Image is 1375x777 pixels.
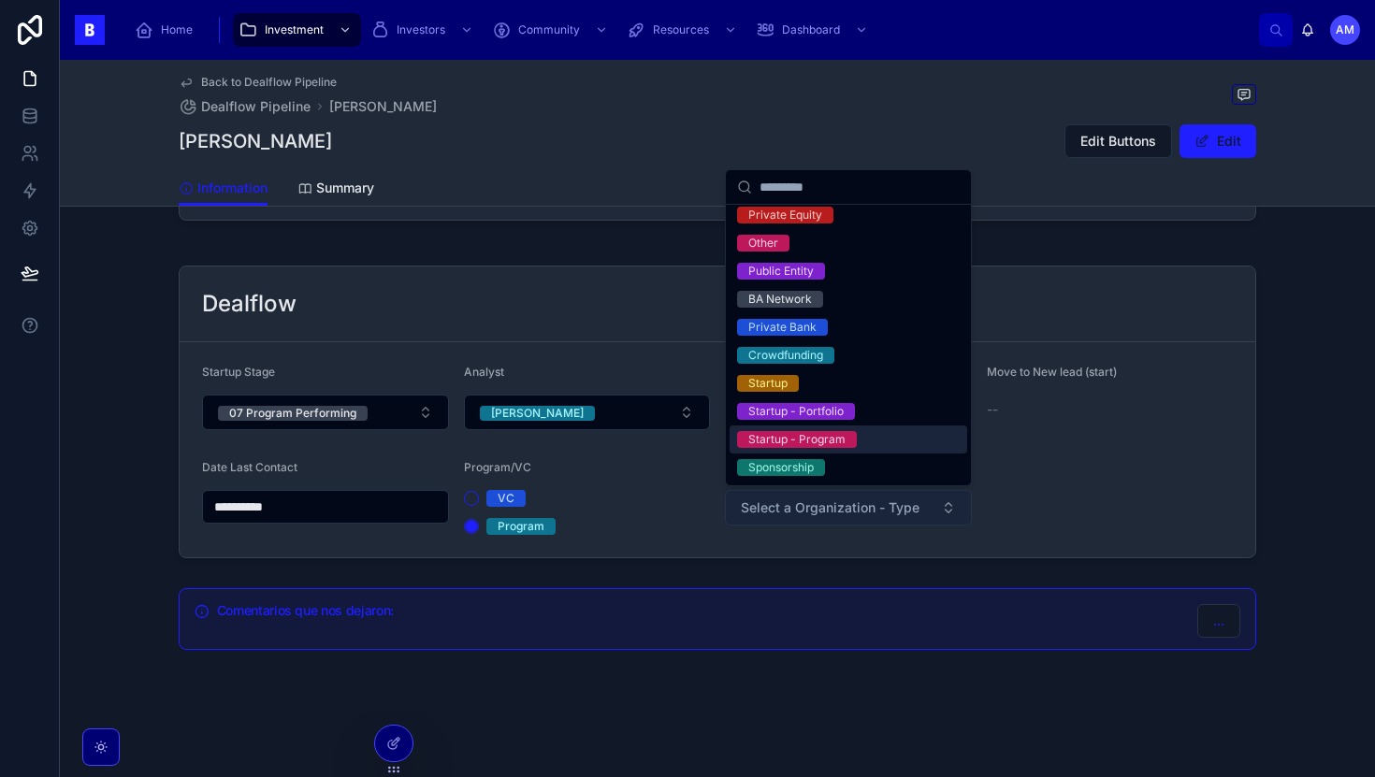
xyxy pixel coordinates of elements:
div: Crowdfunding [748,347,823,364]
a: Information [179,171,268,207]
div: [PERSON_NAME] [491,406,584,421]
span: Summary [316,179,374,197]
span: Edit Buttons [1080,132,1156,151]
a: Investors [365,13,483,47]
span: Dealflow Pipeline [201,97,311,116]
div: Startup - Portfolio [748,403,844,420]
div: Private Bank [748,319,817,336]
div: BA Network [748,291,812,308]
button: Select Button [464,395,711,430]
span: Analyst [464,365,504,379]
span: -- [987,400,998,419]
a: Home [129,13,206,47]
h1: [PERSON_NAME] [179,128,332,154]
span: Move to New lead (start) [987,365,1117,379]
div: Startup - Program [748,431,846,448]
a: [PERSON_NAME] [329,97,437,116]
span: Community [518,22,580,37]
h2: Dealflow [202,289,297,319]
span: Resources [653,22,709,37]
span: Back to Dealflow Pipeline [201,75,337,90]
a: Community [486,13,617,47]
div: scrollable content [120,9,1259,50]
div: Sponsorship [748,459,814,476]
span: Startup Stage [202,365,275,379]
span: Dashboard [782,22,840,37]
span: Program/VC [464,460,531,474]
div: Startup [748,375,788,392]
span: Investors [397,22,445,37]
span: Date Last Contact [202,460,297,474]
span: Select a Organization - Type [741,498,919,517]
a: Back to Dealflow Pipeline [179,75,337,90]
span: Information [197,179,268,197]
a: Investment [233,13,361,47]
button: Select Button [202,395,449,430]
div: Private Equity [748,207,822,223]
div: 07 Program Performing [229,406,356,421]
a: Dealflow Pipeline [179,97,311,116]
button: Edit [1180,124,1256,158]
button: Select Button [725,490,972,525]
div: Suggestions [726,205,971,485]
img: App logo [75,15,105,45]
span: Investment [265,22,324,37]
a: Resources [621,13,746,47]
span: Home [161,22,193,37]
a: Summary [297,171,374,209]
button: ... [1197,604,1240,638]
div: Program [498,518,544,535]
span: ... [1213,612,1224,630]
div: VC [498,490,514,507]
h5: Comentarios que nos dejaron: [217,604,1182,617]
a: Dashboard [750,13,877,47]
div: Other [748,235,778,252]
span: AM [1336,22,1354,37]
div: Public Entity [748,263,814,280]
button: Edit Buttons [1064,124,1172,158]
button: Unselect ADRIAN [480,403,595,422]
